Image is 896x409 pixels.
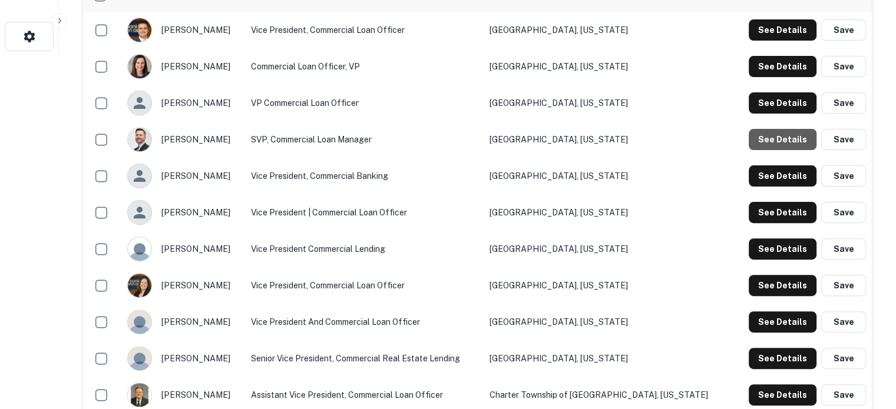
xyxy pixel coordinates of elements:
[821,384,866,405] button: Save
[245,194,484,231] td: Vice President | Commercial Loan Officer
[821,202,866,223] button: Save
[245,231,484,267] td: Vice President Commercial Lending
[821,92,866,114] button: Save
[245,267,484,304] td: Vice President, Commercial Loan Officer
[128,128,151,151] img: 1528921844133
[749,202,816,223] button: See Details
[484,231,732,267] td: [GEOGRAPHIC_DATA], [US_STATE]
[128,237,151,261] img: 9c8pery4andzj6ohjkjp54ma2
[128,383,151,407] img: 1644534193701
[127,91,240,115] div: [PERSON_NAME]
[821,311,866,332] button: Save
[749,19,816,41] button: See Details
[245,12,484,48] td: Vice President, Commercial Loan Officer
[245,158,484,194] td: Vice President, Commercial Banking
[127,310,240,334] div: [PERSON_NAME]
[749,56,816,77] button: See Details
[127,200,240,225] div: [PERSON_NAME]
[821,129,866,150] button: Save
[749,311,816,332] button: See Details
[837,315,896,371] iframe: Chat Widget
[821,348,866,369] button: Save
[749,275,816,296] button: See Details
[484,158,732,194] td: [GEOGRAPHIC_DATA], [US_STATE]
[484,267,732,304] td: [GEOGRAPHIC_DATA], [US_STATE]
[749,129,816,150] button: See Details
[484,194,732,231] td: [GEOGRAPHIC_DATA], [US_STATE]
[245,340,484,377] td: Senior Vice President, Commercial Real Estate Lending
[127,127,240,152] div: [PERSON_NAME]
[128,55,151,78] img: 1649959665164
[128,274,151,297] img: 1548790017668
[821,165,866,187] button: Save
[245,121,484,158] td: SVP, Commercial Loan Manager
[484,85,732,121] td: [GEOGRAPHIC_DATA], [US_STATE]
[749,238,816,260] button: See Details
[128,18,151,42] img: 1537814662819
[127,18,240,42] div: [PERSON_NAME]
[484,340,732,377] td: [GEOGRAPHIC_DATA], [US_STATE]
[128,347,151,370] img: 1c5u578iilxfi4m4dvc4q810q
[245,48,484,85] td: Commercial Loan Officer, VP
[245,85,484,121] td: VP Commercial Loan Officer
[127,346,240,371] div: [PERSON_NAME]
[127,273,240,298] div: [PERSON_NAME]
[484,304,732,340] td: [GEOGRAPHIC_DATA], [US_STATE]
[127,237,240,261] div: [PERSON_NAME]
[749,92,816,114] button: See Details
[484,48,732,85] td: [GEOGRAPHIC_DATA], [US_STATE]
[821,56,866,77] button: Save
[127,383,240,407] div: [PERSON_NAME]
[245,304,484,340] td: Vice President and Commercial Loan Officer
[749,384,816,405] button: See Details
[821,19,866,41] button: Save
[749,348,816,369] button: See Details
[749,165,816,187] button: See Details
[128,310,151,334] img: 1c5u578iilxfi4m4dvc4q810q
[821,275,866,296] button: Save
[484,121,732,158] td: [GEOGRAPHIC_DATA], [US_STATE]
[484,12,732,48] td: [GEOGRAPHIC_DATA], [US_STATE]
[127,164,240,188] div: [PERSON_NAME]
[821,238,866,260] button: Save
[127,54,240,79] div: [PERSON_NAME]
